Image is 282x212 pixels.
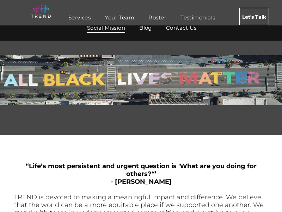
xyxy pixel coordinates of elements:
a: Testimonials [173,12,222,23]
span: “Life’s most persistent and urgent question is 'What are you doing for others?'“ [26,162,257,178]
a: Social Mission [80,23,132,33]
a: Let's Talk [239,8,269,25]
span: - [PERSON_NAME] [111,178,172,185]
span: Let's Talk [242,8,266,26]
a: Blog [132,23,159,33]
img: logo [31,5,51,18]
a: Roster [141,12,173,23]
a: Contact Us [159,23,204,33]
a: Your Team [98,12,141,23]
a: Services [61,12,98,23]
